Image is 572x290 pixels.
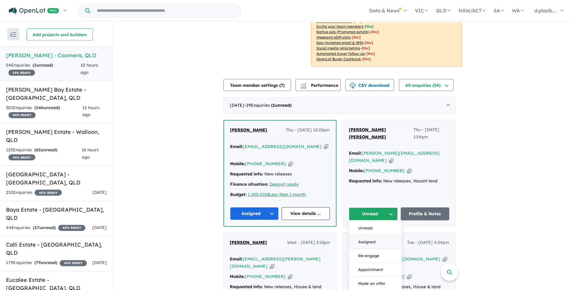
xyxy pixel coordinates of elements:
[91,4,239,17] input: Try estate name, suburb, builder or developer
[9,7,59,15] img: Openlot PRO Logo White
[316,57,361,61] u: OpenLot Buyer Cashback
[389,157,393,164] button: Copy
[6,241,107,257] h5: Calli Estate - [GEOGRAPHIC_DATA] , QLD
[6,259,87,266] div: 179 Enquir ies
[349,178,382,184] strong: Requested info:
[295,79,341,91] button: Performance
[316,51,365,56] u: Automated buyer follow-up
[230,207,279,220] button: Assigned
[230,181,268,187] strong: Finance situation:
[82,147,99,160] span: 16 hours ago
[34,147,57,153] strong: ( unread)
[92,190,107,195] span: [DATE]
[8,154,35,160] span: 45 % READY
[223,97,456,114] div: [DATE]
[353,19,362,23] span: [ Yes ]
[6,128,107,144] h5: [PERSON_NAME] Estate - Walloon , QLD
[230,192,247,197] strong: Budget:
[365,24,374,29] span: [ Yes ]
[349,126,413,141] a: [PERSON_NAME] [PERSON_NAME]
[6,147,82,161] div: 125 Enquir ies
[230,191,330,198] div: |
[366,51,375,56] span: [No]
[362,57,371,61] span: [No]
[300,84,306,88] img: bar-chart.svg
[362,46,370,50] span: [No]
[34,260,57,265] strong: ( unread)
[36,105,43,110] span: 146
[92,260,107,265] span: [DATE]
[6,51,107,59] h5: [PERSON_NAME] - Coomera , QLD
[316,24,363,29] u: Invite your team members
[82,105,100,118] span: 12 hours ago
[248,192,268,197] a: 1,100,000
[316,19,352,23] u: Sales phone number
[352,35,361,39] span: [No]
[271,102,292,108] strong: ( unread)
[34,62,36,68] span: 1
[33,62,53,68] strong: ( unread)
[316,40,363,45] u: Geo-targeted email & SMS
[230,171,330,178] div: New releases
[270,263,274,270] button: Copy
[349,207,398,220] button: Unread
[349,263,402,277] button: Appointment
[443,256,447,262] button: Copy
[230,161,245,166] strong: Mobile:
[301,83,338,88] span: Performance
[273,102,275,108] span: 1
[270,181,299,187] a: Deposit ready
[36,260,41,265] span: 79
[230,240,267,245] span: [PERSON_NAME]
[401,207,450,220] a: Profile & Notes
[349,168,364,173] strong: Mobile:
[60,260,87,266] span: 40 % READY
[6,62,81,76] div: 54 Enquir ies
[230,256,321,269] a: [EMAIL_ADDRESS][PERSON_NAME][DOMAIN_NAME]
[349,235,402,249] button: Assigned
[6,206,107,222] h5: Baya Estate - [GEOGRAPHIC_DATA] , QLD
[345,79,394,91] button: CSV download
[244,102,292,108] span: - 29 Enquir ies
[349,249,402,263] button: Re-engage
[534,8,556,14] span: d.plazib...
[288,273,292,280] button: Copy
[6,224,85,232] div: 44 Enquir ies
[6,170,107,187] h5: [GEOGRAPHIC_DATA] - [GEOGRAPHIC_DATA] , QLD
[243,144,321,149] a: [EMAIL_ADDRESS][DOMAIN_NAME]
[230,284,263,289] strong: Requested info:
[8,70,35,76] span: 35 % READY
[230,144,243,149] strong: Email:
[407,168,412,174] button: Copy
[33,225,56,230] strong: ( unread)
[349,221,402,235] button: Unread
[245,274,286,279] a: [PHONE_NUMBER]
[350,83,356,89] img: download icon
[349,127,386,140] span: [PERSON_NAME] [PERSON_NAME]
[27,28,93,40] button: Add projects and builders
[282,207,330,220] a: View details ...
[316,30,369,34] u: Native ads (Promoted estate)
[269,192,306,197] a: Less than 1 month
[349,150,362,156] strong: Email:
[349,178,449,185] div: New releases, Vacant land
[301,83,306,86] img: line-chart.svg
[316,35,351,39] u: Weekend eDM slots
[245,161,286,166] a: [PHONE_NUMBER]
[399,79,453,91] button: All enquiries (54)
[230,127,267,134] a: [PERSON_NAME]
[371,30,379,34] span: [No]
[364,168,405,173] a: [PHONE_NUMBER]
[365,40,373,45] span: [No]
[35,190,62,196] span: 40 % READY
[58,225,85,231] span: 40 % READY
[288,161,293,167] button: Copy
[230,274,245,279] strong: Mobile:
[230,171,263,177] strong: Requested info:
[324,143,328,150] button: Copy
[34,225,39,230] span: 17
[6,104,82,119] div: 301 Enquir ies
